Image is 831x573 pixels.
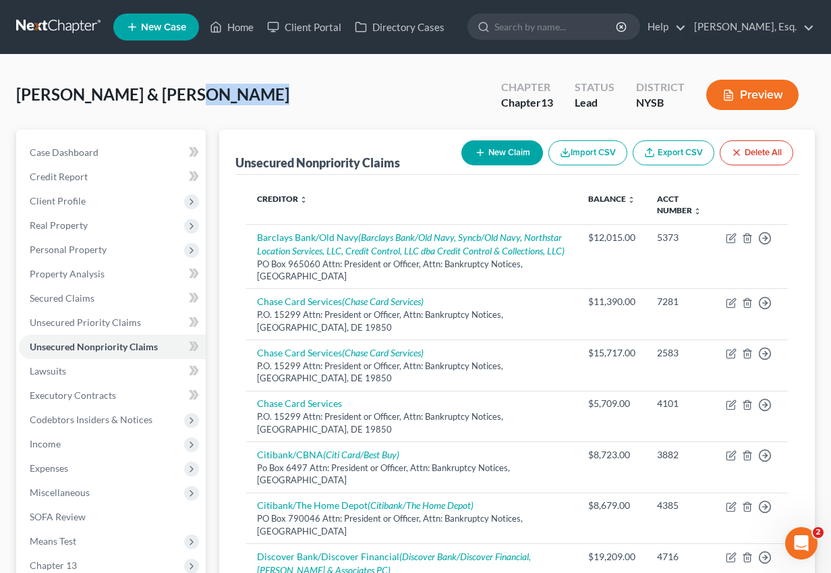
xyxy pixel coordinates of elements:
[657,346,704,360] div: 2583
[588,550,635,564] div: $19,209.00
[30,219,88,231] span: Real Property
[541,96,553,109] span: 13
[30,146,98,158] span: Case Dashboard
[30,244,107,255] span: Personal Property
[657,295,704,308] div: 7281
[588,194,635,204] a: Balance unfold_more
[257,462,567,487] div: Po Box 6497 Attn: President or Officer, Attn: Bankruptcy Notices, [GEOGRAPHIC_DATA]
[657,550,704,564] div: 4716
[19,359,206,383] a: Lawsuits
[16,84,289,104] span: [PERSON_NAME] & [PERSON_NAME]
[30,195,86,207] span: Client Profile
[494,14,618,39] input: Search by name...
[260,15,348,39] a: Client Portal
[588,499,635,512] div: $8,679.00
[627,196,635,204] i: unfold_more
[720,140,793,165] button: Delete All
[30,389,116,401] span: Executory Contracts
[257,296,424,307] a: Chase Card Services(Chase Card Services)
[636,95,685,111] div: NYSB
[30,317,141,328] span: Unsecured Priority Claims
[368,499,474,511] i: (Citibank/The Home Depot)
[501,80,553,95] div: Chapter
[257,231,565,256] i: (Barclays Bank/Old Navy, Syncb/Old Navy, Northstar Location Services, LLC, Credit Control, LLC db...
[19,262,206,286] a: Property Analysis
[30,511,86,522] span: SOFA Review
[19,505,206,529] a: SOFA Review
[299,196,308,204] i: unfold_more
[575,95,614,111] div: Lead
[575,80,614,95] div: Status
[257,231,565,256] a: Barclays Bank/Old Navy(Barclays Bank/Old Navy, Syncb/Old Navy, Northstar Location Services, LLC, ...
[657,499,704,512] div: 4385
[342,296,424,307] i: (Chase Card Services)
[19,140,206,165] a: Case Dashboard
[30,341,158,352] span: Unsecured Nonpriority Claims
[30,414,152,425] span: Codebtors Insiders & Notices
[257,449,399,460] a: Citibank/CBNA(Citi Card/Best Buy)
[588,295,635,308] div: $11,390.00
[501,95,553,111] div: Chapter
[30,462,68,474] span: Expenses
[257,258,567,283] div: PO Box 965060 Attn: President or Officer, Attn: Bankruptcy Notices, [GEOGRAPHIC_DATA]
[657,397,704,410] div: 4101
[633,140,714,165] a: Export CSV
[30,535,76,547] span: Means Test
[657,231,704,244] div: 5373
[461,140,543,165] button: New Claim
[203,15,260,39] a: Home
[19,286,206,310] a: Secured Claims
[257,360,567,385] div: P.O. 15299 Attn: President or Officer, Attn: Bankruptcy Notices, [GEOGRAPHIC_DATA], DE 19850
[657,194,701,215] a: Acct Number unfold_more
[588,346,635,360] div: $15,717.00
[588,231,635,244] div: $12,015.00
[30,268,105,279] span: Property Analysis
[30,560,77,571] span: Chapter 13
[657,448,704,462] div: 3882
[141,22,186,32] span: New Case
[548,140,627,165] button: Import CSV
[19,310,206,335] a: Unsecured Priority Claims
[235,155,400,171] div: Unsecured Nonpriority Claims
[30,487,90,498] span: Miscellaneous
[19,165,206,189] a: Credit Report
[30,292,94,304] span: Secured Claims
[257,499,474,511] a: Citibank/The Home Depot(Citibank/The Home Depot)
[348,15,451,39] a: Directory Cases
[706,80,799,110] button: Preview
[257,308,567,333] div: P.O. 15299 Attn: President or Officer, Attn: Bankruptcy Notices, [GEOGRAPHIC_DATA], DE 19850
[30,438,61,449] span: Income
[257,347,424,358] a: Chase Card Services(Chase Card Services)
[30,171,88,182] span: Credit Report
[257,194,308,204] a: Creditor unfold_more
[19,383,206,408] a: Executory Contracts
[19,335,206,359] a: Unsecured Nonpriority Claims
[813,527,824,538] span: 2
[636,80,685,95] div: District
[257,398,342,409] a: Chase Card Services
[257,410,567,435] div: P.O. 15299 Attn: President or Officer, Attn: Bankruptcy Notices, [GEOGRAPHIC_DATA], DE 19850
[693,207,701,215] i: unfold_more
[588,397,635,410] div: $5,709.00
[323,449,399,460] i: (Citi Card/Best Buy)
[641,15,686,39] a: Help
[588,448,635,462] div: $8,723.00
[687,15,814,39] a: [PERSON_NAME], Esq.
[342,347,424,358] i: (Chase Card Services)
[785,527,818,560] iframe: Intercom live chat
[257,512,567,537] div: PO Box 790046 Attn: President or Officer, Attn: Bankruptcy Notices, [GEOGRAPHIC_DATA]
[30,365,66,377] span: Lawsuits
